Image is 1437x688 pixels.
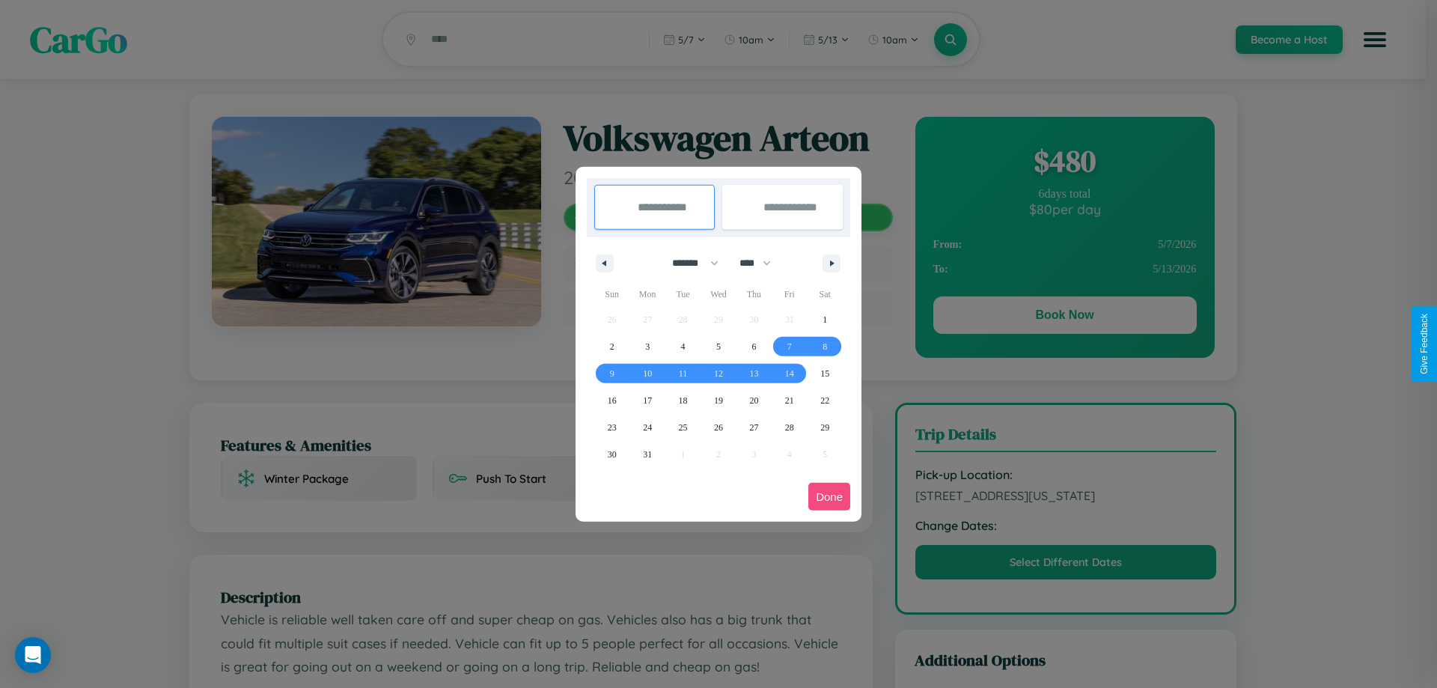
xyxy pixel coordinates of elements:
span: 15 [820,360,829,387]
button: 13 [736,360,772,387]
span: 19 [714,387,723,414]
span: 7 [787,333,792,360]
button: 1 [808,306,843,333]
span: 18 [679,387,688,414]
span: 23 [608,414,617,441]
span: 26 [714,414,723,441]
span: 8 [823,333,827,360]
button: 19 [701,387,736,414]
span: Wed [701,282,736,306]
button: 16 [594,387,629,414]
button: 4 [665,333,701,360]
button: 3 [629,333,665,360]
span: 11 [679,360,688,387]
span: 12 [714,360,723,387]
button: 20 [736,387,772,414]
button: 2 [594,333,629,360]
span: 20 [749,387,758,414]
span: 22 [820,387,829,414]
span: 14 [785,360,794,387]
button: 17 [629,387,665,414]
span: 17 [643,387,652,414]
button: 29 [808,414,843,441]
div: Give Feedback [1419,314,1430,374]
button: 28 [772,414,807,441]
span: 24 [643,414,652,441]
span: Tue [665,282,701,306]
span: Fri [772,282,807,306]
span: Mon [629,282,665,306]
button: 5 [701,333,736,360]
span: Thu [736,282,772,306]
span: 6 [751,333,756,360]
span: Sun [594,282,629,306]
span: 16 [608,387,617,414]
button: 27 [736,414,772,441]
button: 11 [665,360,701,387]
span: Sat [808,282,843,306]
span: 4 [681,333,686,360]
button: 23 [594,414,629,441]
div: Open Intercom Messenger [15,637,51,673]
span: 29 [820,414,829,441]
span: 25 [679,414,688,441]
button: 21 [772,387,807,414]
span: 3 [645,333,650,360]
button: Done [808,483,850,511]
button: 14 [772,360,807,387]
span: 30 [608,441,617,468]
button: 8 [808,333,843,360]
button: 9 [594,360,629,387]
span: 10 [643,360,652,387]
span: 9 [610,360,614,387]
button: 30 [594,441,629,468]
button: 18 [665,387,701,414]
button: 25 [665,414,701,441]
button: 12 [701,360,736,387]
button: 6 [736,333,772,360]
span: 28 [785,414,794,441]
button: 24 [629,414,665,441]
button: 31 [629,441,665,468]
button: 22 [808,387,843,414]
span: 27 [749,414,758,441]
span: 1 [823,306,827,333]
span: 2 [610,333,614,360]
button: 15 [808,360,843,387]
span: 21 [785,387,794,414]
button: 26 [701,414,736,441]
span: 31 [643,441,652,468]
button: 7 [772,333,807,360]
button: 10 [629,360,665,387]
span: 13 [749,360,758,387]
span: 5 [716,333,721,360]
